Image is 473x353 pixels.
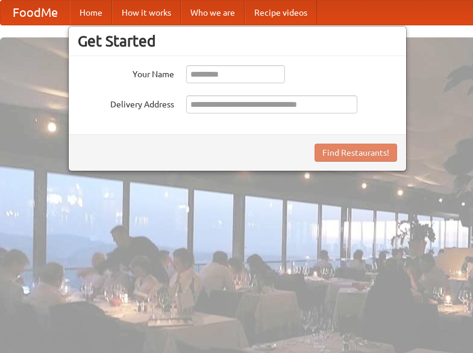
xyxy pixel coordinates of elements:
[181,1,245,25] a: Who we are
[78,65,174,80] label: Your Name
[1,1,70,25] a: FoodMe
[78,95,174,110] label: Delivery Address
[70,1,112,25] a: Home
[112,1,181,25] a: How it works
[315,144,397,162] button: Find Restaurants!
[245,1,317,25] a: Recipe videos
[78,32,397,50] h3: Get Started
